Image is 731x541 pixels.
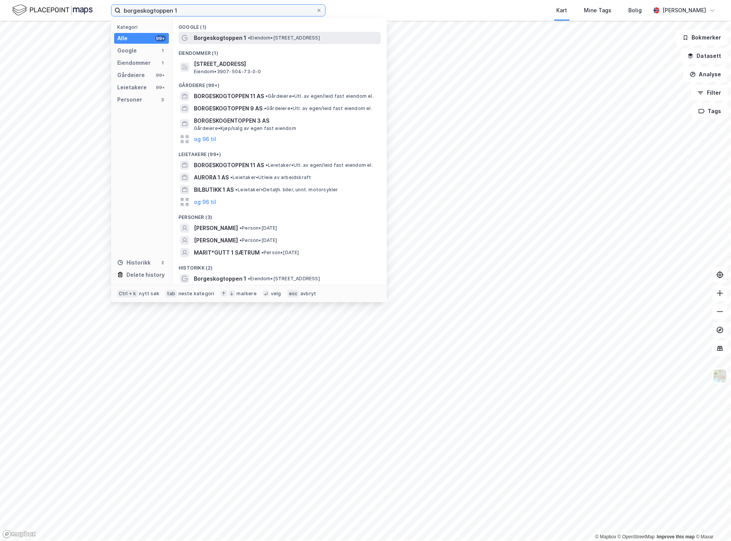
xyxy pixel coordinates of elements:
[194,59,378,69] span: [STREET_ADDRESS]
[681,48,728,64] button: Datasett
[194,161,264,170] span: BORGESKOGTOPPEN 11 AS
[172,145,387,159] div: Leietakere (99+)
[172,18,387,32] div: Google (1)
[237,291,257,297] div: markere
[248,35,250,41] span: •
[117,258,151,267] div: Historikk
[194,185,234,194] span: BILBUTIKK 1 AS
[663,6,706,15] div: [PERSON_NAME]
[117,95,142,104] div: Personer
[271,291,281,297] div: velg
[230,174,311,181] span: Leietaker • Utleie av arbeidskraft
[172,208,387,222] div: Personer (3)
[239,225,277,231] span: Person • [DATE]
[584,6,612,15] div: Mine Tags
[194,197,216,207] button: og 96 til
[264,105,266,111] span: •
[713,369,728,383] img: Z
[194,92,264,101] span: BORGESKOGTOPPEN 11 AS
[235,187,338,193] span: Leietaker • Detaljh. biler, unnt. motorsykler
[160,97,166,103] div: 3
[264,105,372,112] span: Gårdeiere • Utl. av egen/leid fast eiendom el.
[693,504,731,541] div: Kontrollprogram for chat
[194,104,262,113] span: BORGESKOGTOPPEN 9 AS
[117,46,137,55] div: Google
[557,6,567,15] div: Kart
[248,276,320,282] span: Eiendom • [STREET_ADDRESS]
[692,104,728,119] button: Tags
[629,6,642,15] div: Bolig
[172,76,387,90] div: Gårdeiere (99+)
[691,85,728,100] button: Filter
[266,93,374,99] span: Gårdeiere • Utl. av egen/leid fast eiendom el.
[117,24,169,30] div: Kategori
[166,290,177,298] div: tab
[126,270,165,280] div: Delete history
[117,71,145,80] div: Gårdeiere
[230,174,233,180] span: •
[12,3,93,17] img: logo.f888ab2527a4732fd821a326f86c7f29.svg
[194,274,246,283] span: Borgeskogtoppen 1
[300,291,316,297] div: avbryt
[683,67,728,82] button: Analyse
[194,125,296,132] span: Gårdeiere • Kjøp/salg av egen fast eiendom
[239,237,277,243] span: Person • [DATE]
[117,290,138,298] div: Ctrl + k
[2,530,36,539] a: Mapbox homepage
[194,173,229,182] span: AURORA 1 AS
[117,58,151,67] div: Eiendommer
[676,30,728,45] button: Bokmerker
[657,534,695,540] a: Improve this map
[160,48,166,54] div: 1
[155,84,166,90] div: 99+
[618,534,655,540] a: OpenStreetMap
[155,72,166,78] div: 99+
[261,250,299,256] span: Person • [DATE]
[194,69,261,75] span: Eiendom • 3907-504-73-0-0
[266,162,268,168] span: •
[248,276,250,281] span: •
[139,291,160,297] div: nytt søk
[194,135,216,144] button: og 96 til
[172,44,387,58] div: Eiendommer (1)
[117,83,147,92] div: Leietakere
[121,5,316,16] input: Søk på adresse, matrikkel, gårdeiere, leietakere eller personer
[239,237,242,243] span: •
[266,93,268,99] span: •
[287,290,299,298] div: esc
[194,33,246,43] span: Borgeskogtoppen 1
[239,225,242,231] span: •
[235,187,238,192] span: •
[693,504,731,541] iframe: Chat Widget
[179,291,215,297] div: neste kategori
[155,35,166,41] div: 99+
[160,60,166,66] div: 1
[194,236,238,245] span: [PERSON_NAME]
[117,34,128,43] div: Alle
[595,534,616,540] a: Mapbox
[194,116,378,125] span: BORGESKOGENTOPPEN 3 AS
[261,250,264,255] span: •
[172,259,387,273] div: Historikk (2)
[248,35,320,41] span: Eiendom • [STREET_ADDRESS]
[160,260,166,266] div: 2
[266,162,373,168] span: Leietaker • Utl. av egen/leid fast eiendom el.
[194,224,238,233] span: [PERSON_NAME]
[194,248,260,257] span: MARIT*GUTT 1 SÆTRUM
